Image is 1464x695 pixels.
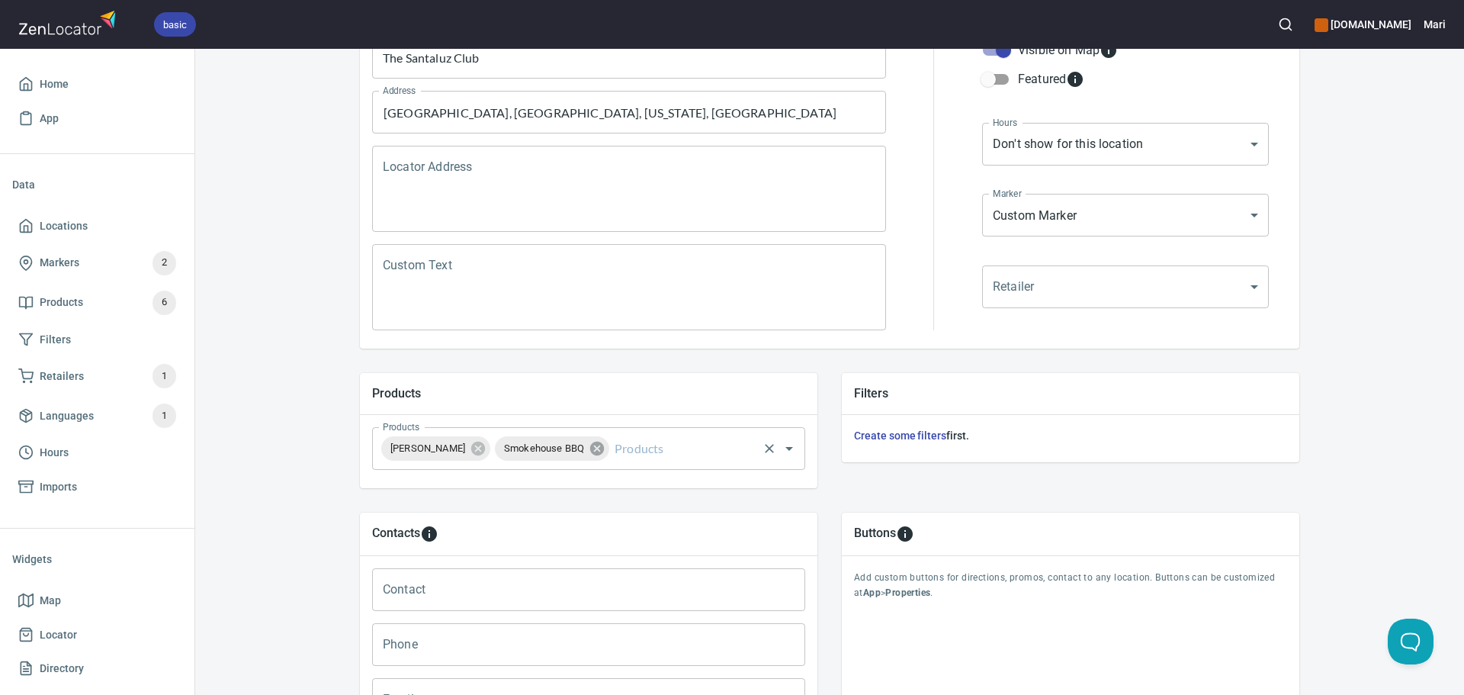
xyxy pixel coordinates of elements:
[1388,619,1433,664] iframe: Help Scout Beacon - Open
[40,253,79,272] span: Markers
[1315,18,1328,32] button: color-CE600E
[982,123,1269,166] div: Don't show for this location
[40,75,69,94] span: Home
[40,407,94,426] span: Languages
[381,436,490,461] div: [PERSON_NAME]
[779,438,800,459] button: Open
[12,618,182,652] a: Locator
[1424,16,1446,33] h6: Mari
[612,434,756,463] input: Products
[40,478,77,497] span: Imports
[1315,16,1411,33] h6: [DOMAIN_NAME]
[854,525,896,543] h5: Buttons
[982,265,1269,308] div: ​
[12,243,182,283] a: Markers2
[372,525,420,543] h5: Contacts
[154,12,196,37] div: basic
[12,166,182,203] li: Data
[854,430,946,442] a: Create some filters
[12,652,182,686] a: Directory
[12,283,182,323] a: Products6
[40,109,59,128] span: App
[1100,41,1118,60] svg: Whether the location is visible on the map.
[885,587,930,598] b: Properties
[495,441,593,455] span: Smokehouse BBQ
[40,591,61,610] span: Map
[863,587,881,598] b: App
[854,427,1287,444] h6: first.
[854,571,1287,601] p: Add custom buttons for directions, promos, contact to any location. Buttons can be customized at > .
[1018,70,1084,88] div: Featured
[854,385,1287,401] h5: Filters
[152,254,176,272] span: 2
[12,356,182,396] a: Retailers1
[18,6,120,39] img: zenlocator
[40,367,84,386] span: Retailers
[12,584,182,618] a: Map
[12,323,182,357] a: Filters
[1018,41,1118,60] div: Visible on Map
[154,17,196,33] span: basic
[12,67,182,101] a: Home
[1269,8,1302,41] button: Search
[495,436,609,461] div: Smokehouse BBQ
[1424,8,1446,41] button: Mari
[982,194,1269,236] div: Custom Marker
[152,294,176,311] span: 6
[12,396,182,436] a: Languages1
[12,470,182,504] a: Imports
[40,659,84,678] span: Directory
[372,385,805,401] h5: Products
[152,368,176,385] span: 1
[40,443,69,462] span: Hours
[12,541,182,578] li: Widgets
[40,293,83,312] span: Products
[896,525,914,543] svg: To add custom buttons for locations, please go to Apps > Properties > Buttons.
[12,209,182,243] a: Locations
[759,438,780,459] button: Clear
[40,626,77,645] span: Locator
[381,441,474,455] span: [PERSON_NAME]
[420,525,438,543] svg: To add custom contact information for locations, please go to Apps > Properties > Contacts.
[152,407,176,425] span: 1
[1066,70,1084,88] svg: Featured locations are moved to the top of the search results list.
[12,101,182,136] a: App
[40,217,88,236] span: Locations
[40,330,71,349] span: Filters
[12,436,182,470] a: Hours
